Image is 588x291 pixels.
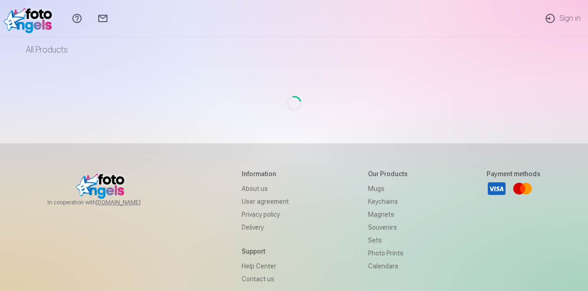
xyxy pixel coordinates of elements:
[487,169,540,178] h5: Payment methods
[512,178,533,199] a: Mastercard
[368,208,408,221] a: Magnets
[242,221,289,234] a: Delivery
[4,4,57,33] img: /fa1
[242,169,289,178] h5: Information
[242,195,289,208] a: User agreement
[242,260,289,273] a: Help Center
[242,273,289,285] a: Contact us
[368,195,408,208] a: Keychains
[368,234,408,247] a: Sets
[487,178,507,199] a: Visa
[368,221,408,234] a: Souvenirs
[242,208,289,221] a: Privacy policy
[48,199,163,206] span: In cooperation with
[242,247,289,256] h5: Support
[96,199,163,206] a: [DOMAIN_NAME]
[368,260,408,273] a: Calendars
[242,182,289,195] a: About us
[368,169,408,178] h5: Our products
[368,182,408,195] a: Mugs
[368,247,408,260] a: Photo prints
